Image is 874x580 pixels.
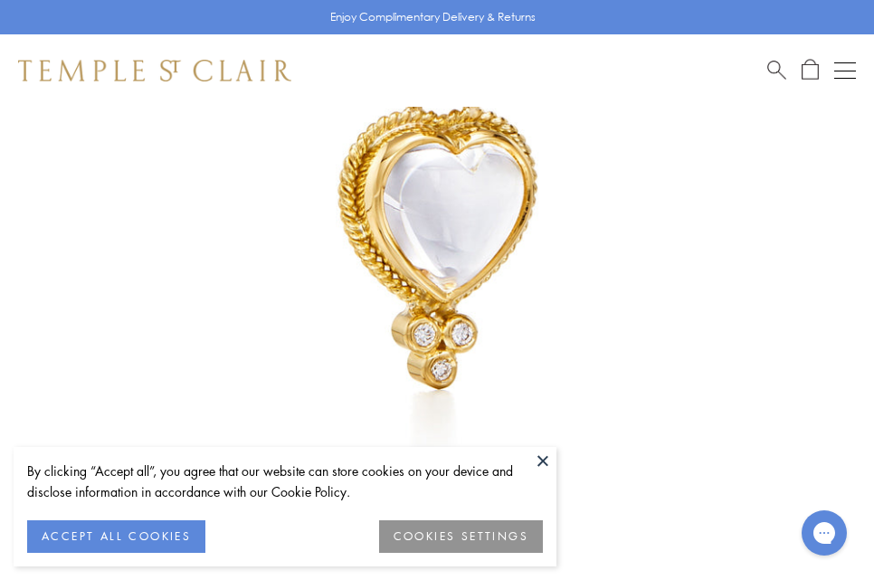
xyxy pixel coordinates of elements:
a: Search [767,59,786,81]
a: Open Shopping Bag [802,59,819,81]
img: Temple St. Clair [18,60,291,81]
button: Open navigation [834,60,856,81]
iframe: Gorgias live chat messenger [793,504,856,562]
button: ACCEPT ALL COOKIES [27,520,205,553]
button: COOKIES SETTINGS [379,520,543,553]
div: By clicking “Accept all”, you agree that our website can store cookies on your device and disclos... [27,461,543,502]
p: Enjoy Complimentary Delivery & Returns [330,8,536,26]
